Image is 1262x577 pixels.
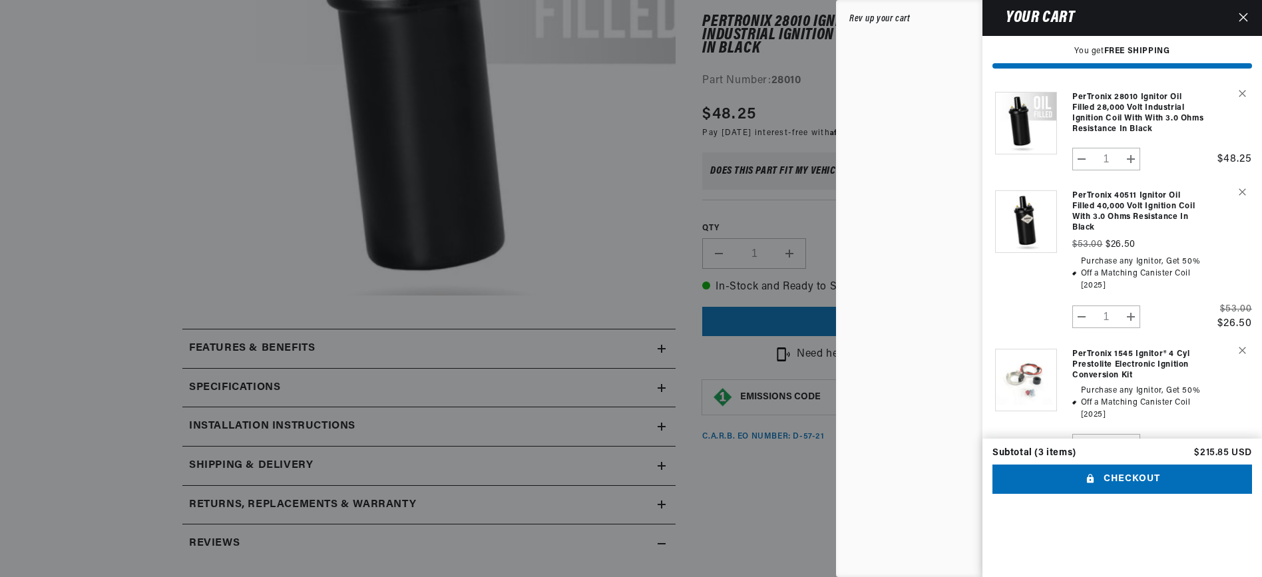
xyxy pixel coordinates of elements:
s: $53.00 [1072,240,1103,250]
a: PerTronix 40511 Ignitor Oil Filled 40,000 Volt Ignition Coil with 3.0 Ohms Resistance in Black [1072,190,1205,233]
a: PerTronix 28010 Ignitor Oil Filled 28,000 Volt Industrial Ignition Coil with with 3.0 Ohms Resist... [1072,92,1205,134]
p: $215.85 USD [1194,449,1252,458]
strong: $26.50 [1106,240,1136,250]
p: You get [992,46,1252,57]
button: Remove PerTronix 40511 Ignitor Oil Filled 40,000 Volt Ignition Coil with 3.0 Ohms Resistance in B... [1228,180,1251,204]
span: $48.25 [1217,154,1252,164]
ul: Discount [1072,256,1205,291]
a: PerTronix 1545 Ignitor® 4 cyl Prestolite Electronic Ignition Conversion Kit [1072,349,1205,381]
ul: Discount [1072,385,1205,421]
div: Subtotal (3 items) [992,449,1076,458]
button: Checkout [992,465,1252,494]
span: $26.50 [1217,318,1252,329]
strong: FREE SHIPPING [1104,47,1170,55]
button: Remove PerTronix 28010 Ignitor Oil Filled 28,000 Volt Industrial Ignition Coil with with 3.0 Ohms... [1228,82,1251,105]
li: Purchase any Ignitor, Get 50% Off a Matching Canister Coil [2025] [1072,385,1205,421]
li: Purchase any Ignitor, Get 50% Off a Matching Canister Coil [2025] [1072,256,1205,291]
input: Quantity for PerTronix 1545 Ignitor® 4 cyl Prestolite Electronic Ignition Conversion Kit [1091,434,1122,457]
button: Remove PerTronix 1545 Ignitor® 4 cyl Prestolite Electronic Ignition Conversion Kit [1228,339,1251,362]
s: $53.00 [1217,305,1252,314]
input: Quantity for PerTronix 28010 Ignitor Oil Filled 28,000 Volt Industrial Ignition Coil with with 3.... [1091,148,1122,170]
h2: Your cart [992,11,1074,25]
iframe: PayPal-paypal [992,511,1252,547]
input: Quantity for PerTronix 40511 Ignitor Oil Filled 40,000 Volt Ignition Coil with 3.0 Ohms Resistanc... [1091,305,1122,328]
